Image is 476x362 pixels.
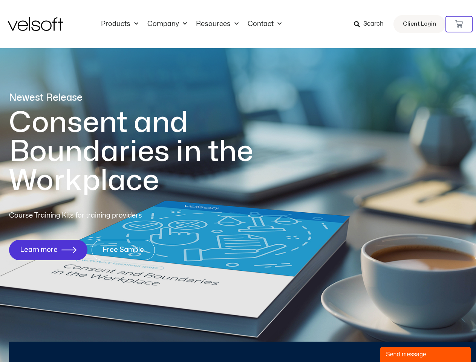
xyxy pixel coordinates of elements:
[20,246,58,254] span: Learn more
[92,240,155,260] a: Free Sample
[9,108,284,195] h1: Consent and Boundaries in the Workplace
[96,20,286,28] nav: Menu
[143,20,191,28] a: CompanyMenu Toggle
[354,18,389,31] a: Search
[403,19,436,29] span: Client Login
[9,240,87,260] a: Learn more
[363,19,384,29] span: Search
[393,15,445,33] a: Client Login
[191,20,243,28] a: ResourcesMenu Toggle
[96,20,143,28] a: ProductsMenu Toggle
[103,246,144,254] span: Free Sample
[9,210,197,221] p: Course Training Kits for training providers
[9,91,284,104] p: Newest Release
[243,20,286,28] a: ContactMenu Toggle
[380,345,472,362] iframe: chat widget
[8,17,63,31] img: Velsoft Training Materials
